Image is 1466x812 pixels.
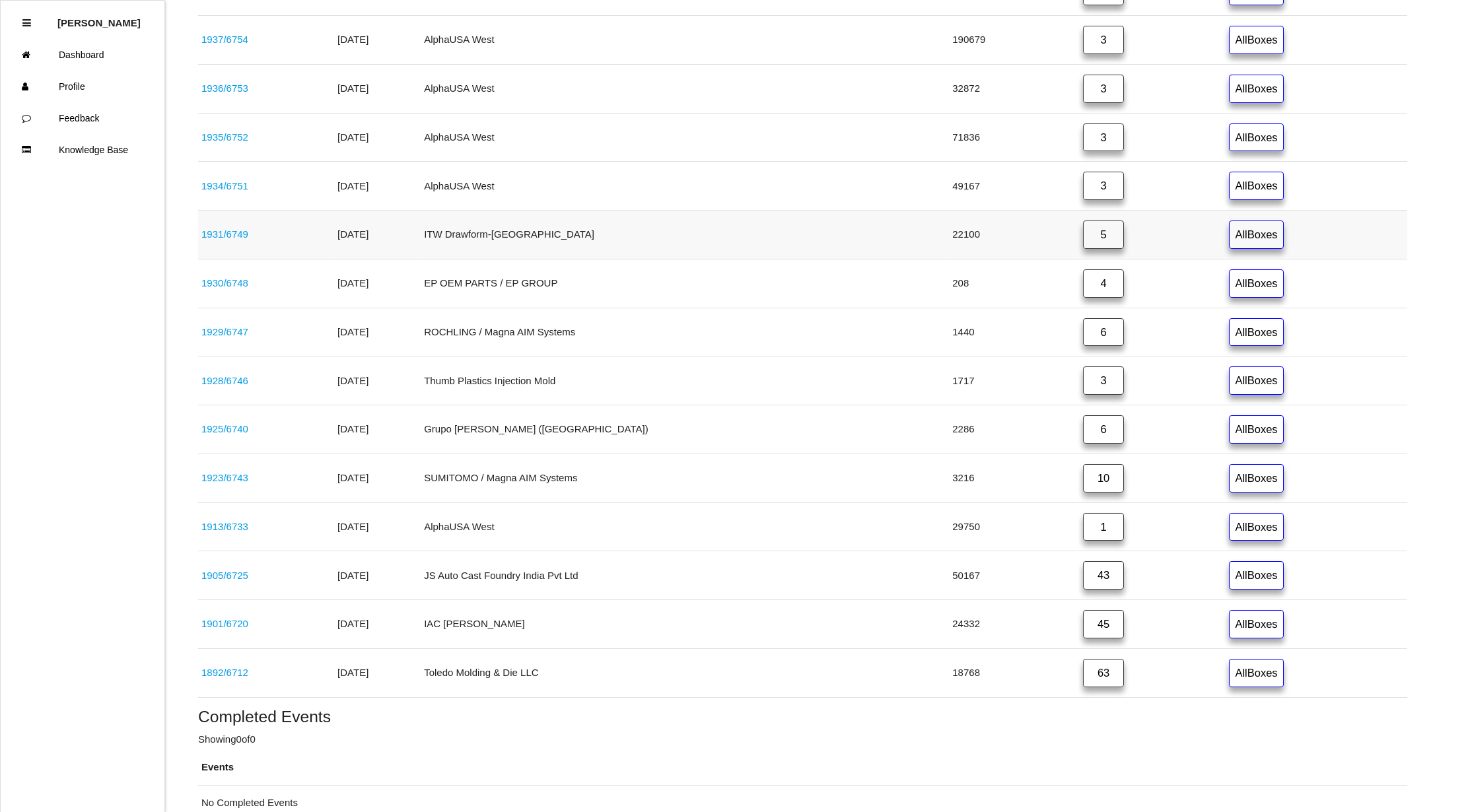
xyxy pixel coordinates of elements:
a: Profile [1,71,164,102]
a: 1935/6752 [201,131,248,143]
p: Diana Harris [57,7,141,28]
a: 1905/6725 [201,570,248,581]
a: 43 [1083,561,1124,590]
a: 1934/6751 [201,180,248,191]
td: AlphaUSA West [421,113,949,162]
td: [DATE] [334,162,421,211]
td: [DATE] [334,600,421,649]
td: JS Auto Cast Foundry India Pvt Ltd [421,551,949,600]
a: AllBoxes [1229,318,1283,347]
td: 22100 [949,211,1080,259]
a: AllBoxes [1229,366,1283,395]
a: 5 [1083,220,1124,249]
td: [DATE] [334,454,421,502]
td: 49167 [949,162,1080,211]
a: 1 [1083,513,1124,541]
th: Events [198,750,1407,785]
a: AllBoxes [1229,123,1283,152]
a: AllBoxes [1229,269,1283,298]
td: 24332 [949,600,1080,649]
td: [DATE] [334,648,421,697]
a: AllBoxes [1229,513,1283,541]
td: [DATE] [334,356,421,405]
a: AllBoxes [1229,561,1283,590]
a: AllBoxes [1229,659,1283,687]
td: [DATE] [334,64,421,113]
td: 29750 [949,502,1080,551]
a: AllBoxes [1229,464,1283,492]
td: ITW Drawform-[GEOGRAPHIC_DATA] [421,211,949,259]
a: AllBoxes [1229,75,1283,103]
td: 1717 [949,356,1080,405]
td: 50167 [949,551,1080,600]
td: Thumb Plastics Injection Mold [421,356,949,405]
td: [DATE] [334,211,421,259]
td: [DATE] [334,259,421,308]
a: AllBoxes [1229,172,1283,200]
td: [DATE] [334,502,421,551]
a: 3 [1083,26,1124,54]
td: [DATE] [334,405,421,454]
a: 63 [1083,659,1124,687]
a: 3 [1083,123,1124,152]
a: 1892/6712 [201,667,248,678]
a: AllBoxes [1229,26,1283,54]
td: [DATE] [334,16,421,65]
td: EP OEM PARTS / EP GROUP [421,259,949,308]
a: Feedback [1,102,164,134]
a: 45 [1083,610,1124,638]
td: AlphaUSA West [421,16,949,65]
a: 3 [1083,366,1124,395]
td: IAC [PERSON_NAME] [421,600,949,649]
a: AllBoxes [1229,415,1283,444]
a: 3 [1083,75,1124,103]
a: 3 [1083,172,1124,200]
a: 1923/6743 [201,472,248,483]
td: Grupo [PERSON_NAME] ([GEOGRAPHIC_DATA]) [421,405,949,454]
td: 3216 [949,454,1080,502]
div: Close [22,7,31,39]
a: Dashboard [1,39,164,71]
td: 32872 [949,64,1080,113]
a: 1936/6753 [201,83,248,94]
a: 1925/6740 [201,423,248,434]
a: 1929/6747 [201,326,248,337]
a: 1901/6720 [201,618,248,629]
a: 10 [1083,464,1124,492]
td: AlphaUSA West [421,162,949,211]
a: 6 [1083,415,1124,444]
td: 1440 [949,308,1080,356]
p: Showing 0 of 0 [198,732,1407,747]
a: 1931/6749 [201,228,248,240]
td: AlphaUSA West [421,64,949,113]
a: Knowledge Base [1,134,164,166]
td: Toledo Molding & Die LLC [421,648,949,697]
a: AllBoxes [1229,220,1283,249]
td: 190679 [949,16,1080,65]
a: 4 [1083,269,1124,298]
td: [DATE] [334,551,421,600]
td: 71836 [949,113,1080,162]
a: AllBoxes [1229,610,1283,638]
td: 2286 [949,405,1080,454]
td: AlphaUSA West [421,502,949,551]
a: 1913/6733 [201,521,248,532]
td: SUMITOMO / Magna AIM Systems [421,454,949,502]
td: 208 [949,259,1080,308]
td: 18768 [949,648,1080,697]
td: [DATE] [334,113,421,162]
a: 1937/6754 [201,34,248,45]
td: ROCHLING / Magna AIM Systems [421,308,949,356]
a: 1930/6748 [201,277,248,288]
td: [DATE] [334,308,421,356]
h5: Completed Events [198,708,1407,726]
a: 6 [1083,318,1124,347]
a: 1928/6746 [201,375,248,386]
